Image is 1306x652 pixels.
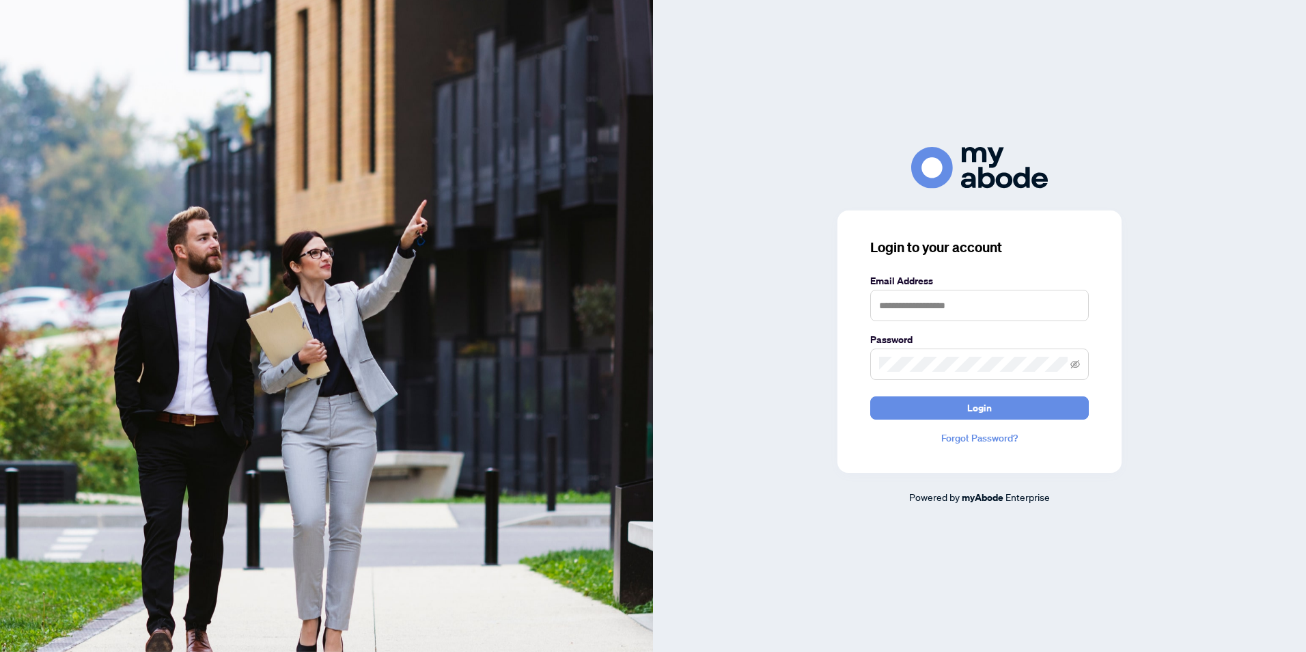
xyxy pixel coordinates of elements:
a: myAbode [962,490,1003,505]
span: Powered by [909,491,960,503]
a: Forgot Password? [870,431,1089,446]
img: ma-logo [911,147,1048,189]
label: Email Address [870,273,1089,288]
span: eye-invisible [1070,359,1080,369]
button: Login [870,396,1089,420]
label: Password [870,332,1089,347]
span: Login [967,397,992,419]
span: Enterprise [1005,491,1050,503]
h3: Login to your account [870,238,1089,257]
